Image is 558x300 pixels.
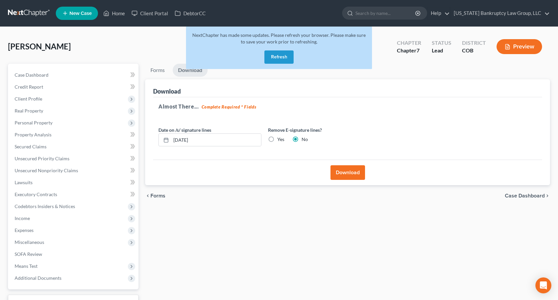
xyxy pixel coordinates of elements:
[15,132,51,137] span: Property Analysis
[15,96,42,102] span: Client Profile
[268,126,371,133] label: Remove E-signature lines?
[145,64,170,77] a: Forms
[432,39,451,47] div: Status
[535,277,551,293] div: Open Intercom Messenger
[462,47,486,54] div: COB
[192,32,366,44] span: NextChapter has made some updates. Please refresh your browser. Please make sure to save your wor...
[497,39,542,54] button: Preview
[505,193,545,198] span: Case Dashboard
[302,136,308,143] label: No
[505,193,550,198] a: Case Dashboard chevron_right
[9,248,139,260] a: SOFA Review
[158,103,537,111] h5: Almost There...
[202,104,256,110] strong: Complete Required * Fields
[145,193,174,198] button: chevron_left Forms
[9,177,139,188] a: Lawsuits
[9,188,139,200] a: Executory Contracts
[427,7,450,19] a: Help
[15,156,69,161] span: Unsecured Priority Claims
[171,7,209,19] a: DebtorCC
[145,193,150,198] i: chevron_left
[264,50,294,64] button: Refresh
[15,144,46,149] span: Secured Claims
[15,275,61,281] span: Additional Documents
[150,193,165,198] span: Forms
[15,72,48,78] span: Case Dashboard
[9,153,139,165] a: Unsecured Priority Claims
[8,41,71,51] span: [PERSON_NAME]
[9,141,139,153] a: Secured Claims
[69,11,92,16] span: New Case
[15,263,38,269] span: Means Test
[355,7,416,19] input: Search by name...
[15,203,75,209] span: Codebtors Insiders & Notices
[9,129,139,141] a: Property Analysis
[397,39,421,47] div: Chapter
[15,191,57,197] span: Executory Contracts
[153,87,181,95] div: Download
[15,215,30,221] span: Income
[158,126,211,133] label: Date on /s/ signature lines
[9,69,139,81] a: Case Dashboard
[15,108,43,113] span: Real Property
[100,7,128,19] a: Home
[9,165,139,177] a: Unsecured Nonpriority Claims
[15,120,52,125] span: Personal Property
[417,47,419,53] span: 7
[128,7,171,19] a: Client Portal
[15,239,44,245] span: Miscellaneous
[277,136,284,143] label: Yes
[432,47,451,54] div: Lead
[15,168,78,173] span: Unsecured Nonpriority Claims
[173,64,208,77] a: Download
[171,134,261,146] input: MM/DD/YYYY
[15,227,34,233] span: Expenses
[545,193,550,198] i: chevron_right
[9,81,139,93] a: Credit Report
[397,47,421,54] div: Chapter
[15,251,42,257] span: SOFA Review
[462,39,486,47] div: District
[15,180,33,185] span: Lawsuits
[450,7,550,19] a: [US_STATE] Bankruptcy Law Group, LLC
[330,165,365,180] button: Download
[15,84,43,90] span: Credit Report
